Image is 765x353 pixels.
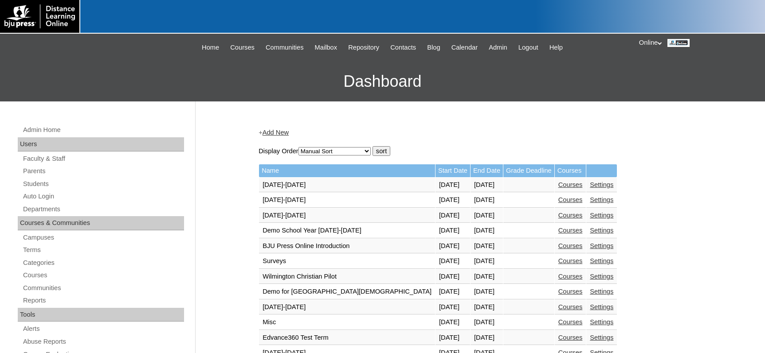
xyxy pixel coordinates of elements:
[471,330,503,345] td: [DATE]
[18,216,184,230] div: Courses & Communities
[226,43,259,53] a: Courses
[266,43,304,53] span: Communities
[545,43,567,53] a: Help
[590,257,613,264] a: Settings
[435,223,470,238] td: [DATE]
[435,269,470,284] td: [DATE]
[590,196,613,203] a: Settings
[489,43,507,53] span: Admin
[447,43,482,53] a: Calendar
[558,273,583,280] a: Courses
[22,178,184,190] a: Students
[667,39,690,47] img: Online / Instructor
[22,270,184,281] a: Courses
[22,323,184,334] a: Alerts
[259,146,698,156] form: Display Order
[558,212,583,219] a: Courses
[230,43,255,53] span: Courses
[471,178,503,193] td: [DATE]
[435,239,470,254] td: [DATE]
[435,330,470,345] td: [DATE]
[471,254,503,269] td: [DATE]
[639,38,756,47] div: Online
[390,43,416,53] span: Contacts
[590,227,613,234] a: Settings
[22,191,184,202] a: Auto Login
[590,181,613,188] a: Settings
[471,193,503,208] td: [DATE]
[22,244,184,256] a: Terms
[202,43,219,53] span: Home
[471,300,503,315] td: [DATE]
[259,128,698,137] div: +
[435,315,470,330] td: [DATE]
[22,283,184,294] a: Communities
[22,153,184,164] a: Faculty & Staff
[259,330,435,345] td: Edvance360 Test Term
[22,124,184,136] a: Admin Home
[22,295,184,306] a: Reports
[4,4,75,28] img: logo-white.png
[590,242,613,249] a: Settings
[435,208,470,223] td: [DATE]
[22,232,184,243] a: Campuses
[471,284,503,299] td: [DATE]
[373,146,390,156] input: sort
[427,43,440,53] span: Blog
[22,257,184,268] a: Categories
[18,137,184,151] div: Users
[451,43,478,53] span: Calendar
[471,223,503,238] td: [DATE]
[435,254,470,269] td: [DATE]
[423,43,444,53] a: Blog
[558,181,583,188] a: Courses
[471,239,503,254] td: [DATE]
[590,288,613,295] a: Settings
[259,239,435,254] td: BJU Press Online Introduction
[435,178,470,193] td: [DATE]
[4,62,761,101] h3: Dashboard
[471,315,503,330] td: [DATE]
[348,43,379,53] span: Repository
[435,164,470,177] td: Start Date
[261,43,308,53] a: Communities
[435,193,470,208] td: [DATE]
[259,284,435,299] td: Demo for [GEOGRAPHIC_DATA][DEMOGRAPHIC_DATA]
[259,254,435,269] td: Surveys
[259,193,435,208] td: [DATE]-[DATE]
[558,303,583,310] a: Courses
[259,300,435,315] td: [DATE]-[DATE]
[22,204,184,215] a: Departments
[259,208,435,223] td: [DATE]-[DATE]
[503,164,554,177] td: Grade Deadline
[22,166,184,177] a: Parents
[310,43,342,53] a: Mailbox
[259,164,435,177] td: Name
[555,164,586,177] td: Courses
[259,315,435,330] td: Misc
[259,269,435,284] td: Wilmington Christian Pilot
[518,43,538,53] span: Logout
[558,257,583,264] a: Courses
[435,300,470,315] td: [DATE]
[22,336,184,347] a: Abuse Reports
[484,43,512,53] a: Admin
[386,43,420,53] a: Contacts
[590,334,613,341] a: Settings
[558,334,583,341] a: Courses
[558,196,583,203] a: Courses
[558,288,583,295] a: Courses
[197,43,224,53] a: Home
[549,43,563,53] span: Help
[315,43,337,53] span: Mailbox
[590,318,613,326] a: Settings
[514,43,543,53] a: Logout
[590,212,613,219] a: Settings
[259,223,435,238] td: Demo School Year [DATE]-[DATE]
[590,273,613,280] a: Settings
[471,164,503,177] td: End Date
[558,242,583,249] a: Courses
[590,303,613,310] a: Settings
[471,269,503,284] td: [DATE]
[344,43,384,53] a: Repository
